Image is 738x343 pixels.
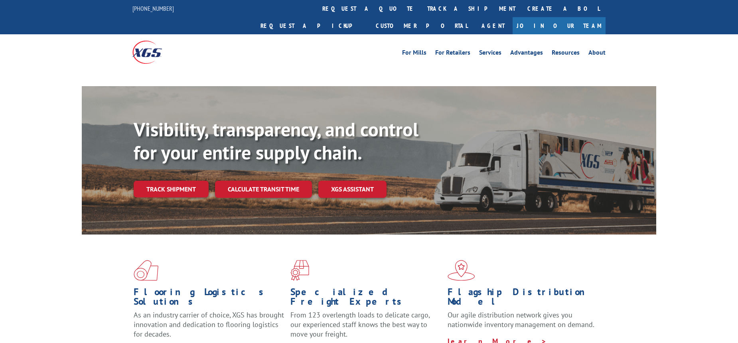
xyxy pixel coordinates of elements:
[474,17,513,34] a: Agent
[479,49,501,58] a: Services
[255,17,370,34] a: Request a pickup
[134,117,418,165] b: Visibility, transparency, and control for your entire supply chain.
[513,17,606,34] a: Join Our Team
[215,181,312,198] a: Calculate transit time
[552,49,580,58] a: Resources
[132,4,174,12] a: [PHONE_NUMBER]
[448,287,598,310] h1: Flagship Distribution Model
[134,310,284,339] span: As an industry carrier of choice, XGS has brought innovation and dedication to flooring logistics...
[435,49,470,58] a: For Retailers
[402,49,426,58] a: For Mills
[588,49,606,58] a: About
[290,287,441,310] h1: Specialized Freight Experts
[134,260,158,281] img: xgs-icon-total-supply-chain-intelligence-red
[318,181,387,198] a: XGS ASSISTANT
[510,49,543,58] a: Advantages
[134,287,284,310] h1: Flooring Logistics Solutions
[448,310,594,329] span: Our agile distribution network gives you nationwide inventory management on demand.
[370,17,474,34] a: Customer Portal
[448,260,475,281] img: xgs-icon-flagship-distribution-model-red
[290,260,309,281] img: xgs-icon-focused-on-flooring-red
[134,181,209,197] a: Track shipment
